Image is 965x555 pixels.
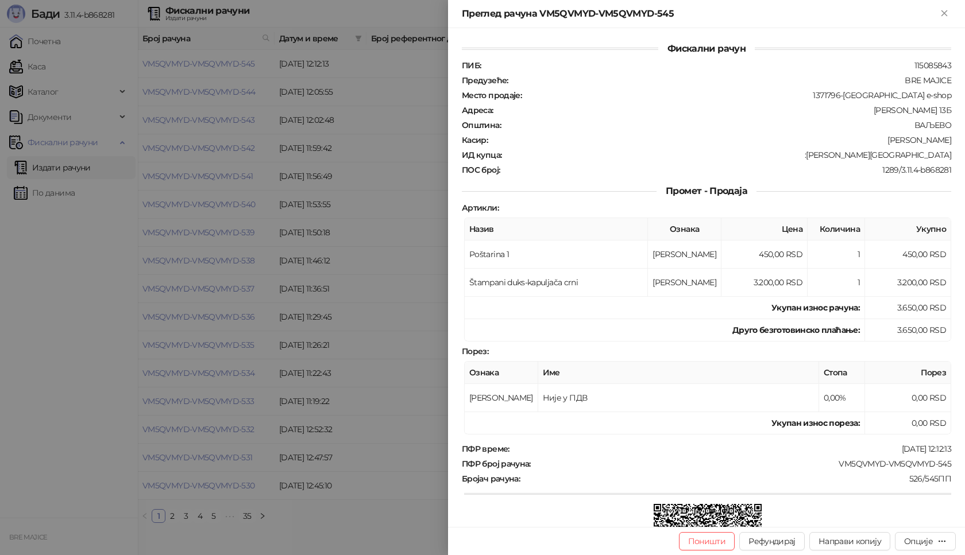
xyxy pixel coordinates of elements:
[462,60,481,71] strong: ПИБ :
[538,362,819,384] th: Име
[937,7,951,21] button: Close
[532,459,952,469] div: VM5QVMYD-VM5QVMYD-545
[462,346,488,356] strong: Порез :
[462,90,522,100] strong: Место продаје :
[465,362,538,384] th: Ознака
[865,269,951,297] td: 3.200,00 RSD
[721,269,808,297] td: 3.200,00 RSD
[721,218,808,240] th: Цена
[865,412,951,434] td: 0,00 RSD
[462,474,520,484] strong: Бројач рачуна :
[721,240,808,269] td: 450,00 RSD
[819,536,881,546] span: Направи копију
[808,240,865,269] td: 1
[489,135,952,145] div: [PERSON_NAME]
[503,150,952,160] div: :[PERSON_NAME][GEOGRAPHIC_DATA]
[462,150,501,160] strong: ИД купца :
[465,384,538,412] td: [PERSON_NAME]
[465,240,648,269] td: Poštarina 1
[819,384,865,412] td: 0,00%
[482,60,952,71] div: 115085843
[462,165,500,175] strong: ПОС број :
[771,418,860,428] strong: Укупан износ пореза:
[462,120,501,130] strong: Општина :
[895,532,956,550] button: Опције
[509,75,952,86] div: BRE MAJICE
[865,319,951,341] td: 3.650,00 RSD
[657,185,756,196] span: Промет - Продаја
[808,269,865,297] td: 1
[819,362,865,384] th: Стопа
[865,384,951,412] td: 0,00 RSD
[462,7,937,21] div: Преглед рачуна VM5QVMYD-VM5QVMYD-545
[771,302,860,313] strong: Укупан износ рачуна :
[465,218,648,240] th: Назив
[462,135,488,145] strong: Касир :
[462,75,508,86] strong: Предузеће :
[865,218,951,240] th: Укупно
[462,105,493,115] strong: Адреса :
[462,203,499,213] strong: Артикли :
[865,297,951,319] td: 3.650,00 RSD
[462,459,531,469] strong: ПФР број рачуна :
[501,165,952,175] div: 1289/3.11.4-b868281
[658,43,755,54] span: Фискални рачун
[502,120,952,130] div: ВАЉЕВО
[732,325,860,335] strong: Друго безготовинско плаћање :
[462,444,509,454] strong: ПФР време :
[648,218,721,240] th: Ознака
[523,90,952,100] div: 1371796-[GEOGRAPHIC_DATA] e-shop
[495,105,952,115] div: [PERSON_NAME] 13Б
[648,240,721,269] td: [PERSON_NAME]
[904,536,933,546] div: Опције
[739,532,805,550] button: Рефундирај
[521,474,952,484] div: 526/545ПП
[809,532,890,550] button: Направи копију
[511,444,952,454] div: [DATE] 12:12:13
[808,218,865,240] th: Количина
[865,362,951,384] th: Порез
[679,532,735,550] button: Поништи
[465,269,648,297] td: Štampani duks-kapuljača crni
[538,384,819,412] td: Није у ПДВ
[865,240,951,269] td: 450,00 RSD
[648,269,721,297] td: [PERSON_NAME]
